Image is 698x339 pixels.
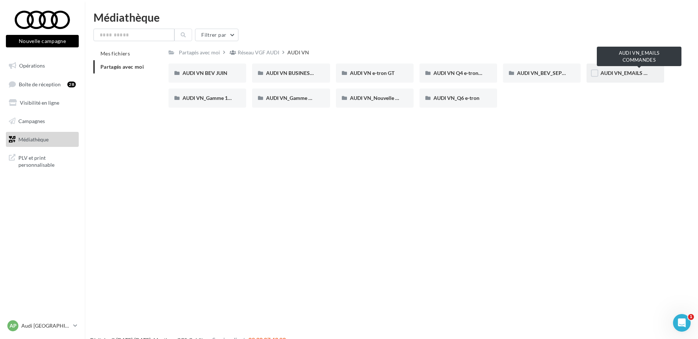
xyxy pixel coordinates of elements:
[600,70,678,76] span: AUDI VN_EMAILS COMMANDES
[183,70,227,76] span: AUDI VN BEV JUIN
[433,95,479,101] span: AUDI VN_Q6 e-tron
[67,82,76,87] div: 28
[266,70,345,76] span: AUDI VN BUSINESS JUIN VN JPO
[18,136,49,142] span: Médiathèque
[517,70,582,76] span: AUDI VN_BEV_SEPTEMBRE
[433,70,502,76] span: AUDI VN Q4 e-tron sans offre
[238,49,279,56] div: Réseau VGF AUDI
[4,95,80,111] a: Visibilité en ligne
[4,76,80,92] a: Boîte de réception28
[287,49,309,56] div: AUDI VN
[19,62,45,69] span: Opérations
[19,81,61,87] span: Boîte de réception
[100,64,144,70] span: Partagés avec moi
[21,322,70,329] p: Audi [GEOGRAPHIC_DATA] 16
[597,47,681,66] div: AUDI VN_EMAILS COMMANDES
[100,50,130,57] span: Mes fichiers
[688,314,694,320] span: 1
[18,118,45,124] span: Campagnes
[4,150,80,172] a: PLV et print personnalisable
[266,95,331,101] span: AUDI VN_Gamme Q8 e-tron
[673,314,691,332] iframe: Intercom live chat
[6,319,79,333] a: AP Audi [GEOGRAPHIC_DATA] 16
[195,29,238,41] button: Filtrer par
[6,35,79,47] button: Nouvelle campagne
[4,113,80,129] a: Campagnes
[20,100,59,106] span: Visibilité en ligne
[10,322,17,329] span: AP
[18,153,76,169] span: PLV et print personnalisable
[179,49,220,56] div: Partagés avec moi
[183,95,262,101] span: AUDI VN_Gamme 100% électrique
[350,70,394,76] span: AUDI VN e-tron GT
[93,12,689,23] div: Médiathèque
[4,132,80,147] a: Médiathèque
[4,58,80,73] a: Opérations
[350,95,417,101] span: AUDI VN_Nouvelle A6 e-tron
